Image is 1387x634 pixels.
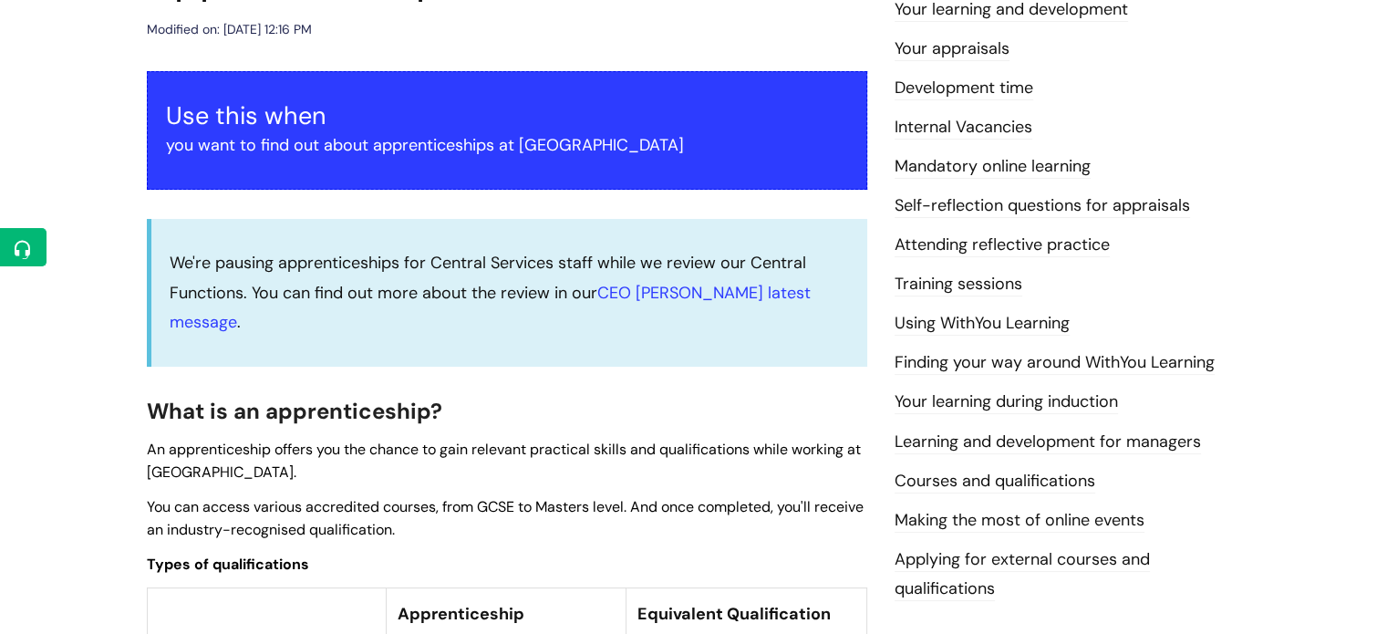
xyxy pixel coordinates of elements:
[147,497,864,539] span: You can access various accredited courses, from GCSE to Masters level. And once completed, you'll...
[895,77,1033,100] a: Development time
[147,18,312,41] div: Modified on: [DATE] 12:16 PM
[170,248,849,337] p: We're pausing apprenticeships for Central Services staff while we review our Central Functions. Y...
[166,130,848,160] p: you want to find out about apprenticeships at [GEOGRAPHIC_DATA]
[895,194,1190,218] a: Self-reflection questions for appraisals
[147,440,861,482] span: An apprenticeship offers you the chance to gain relevant practical skills and qualifications whil...
[895,312,1070,336] a: Using WithYou Learning
[895,548,1150,601] a: Applying for external courses and qualifications
[895,273,1022,296] a: Training sessions
[895,351,1215,375] a: Finding your way around WithYou Learning
[895,116,1032,140] a: Internal Vacancies
[895,37,1009,61] a: Your appraisals
[895,470,1095,494] a: Courses and qualifications
[895,431,1201,454] a: Learning and development for managers
[147,555,309,574] span: Types of qualifications
[895,509,1144,533] a: Making the most of online events
[895,155,1091,179] a: Mandatory online learning
[147,397,442,425] span: What is an apprenticeship?
[895,390,1118,414] a: Your learning during induction
[166,101,848,130] h3: Use this when
[895,234,1110,257] a: Attending reflective practice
